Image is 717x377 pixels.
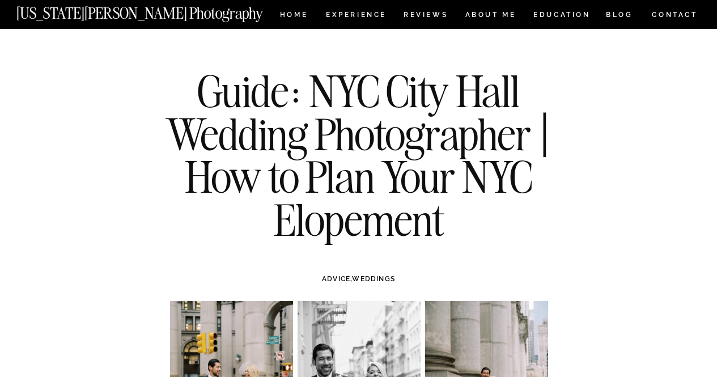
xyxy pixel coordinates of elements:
[465,11,516,21] a: ABOUT ME
[352,275,395,283] a: WEDDINGS
[404,11,446,21] a: REVIEWS
[532,11,592,21] a: EDUCATION
[651,9,698,21] a: CONTACT
[278,11,310,21] a: HOME
[16,6,301,15] a: [US_STATE][PERSON_NAME] Photography
[153,70,565,241] h1: Guide: NYC City Hall Wedding Photographer | How to Plan Your NYC Elopement
[322,275,350,283] a: ADVICE
[606,11,633,21] a: BLOG
[326,11,385,21] a: Experience
[194,274,524,284] h3: ,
